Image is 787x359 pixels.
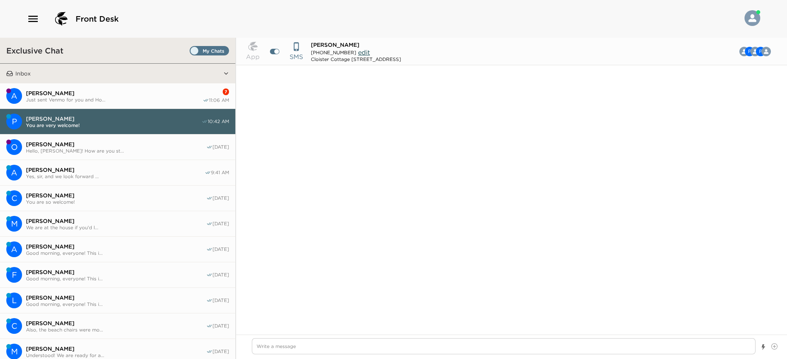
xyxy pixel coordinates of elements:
div: F [6,267,22,283]
span: You are very welcome! [26,122,201,128]
span: [PERSON_NAME] [26,320,206,327]
span: [DATE] [212,246,229,252]
button: Show templates [761,340,766,354]
span: [PERSON_NAME] [26,345,206,352]
span: [PERSON_NAME] [26,217,206,225]
button: APTPO [740,44,777,59]
div: Lance Johnson [6,293,22,308]
span: 10:42 AM [208,118,229,125]
div: C [6,318,22,334]
span: [PERSON_NAME] [26,243,206,250]
img: User [745,10,760,26]
div: Philip Wise [6,114,22,129]
span: Good morning, everyone! This i... [26,301,206,307]
img: A [761,47,771,56]
div: Cloister Cottage [STREET_ADDRESS] [311,56,401,62]
div: A [6,88,22,104]
p: Inbox [15,70,31,77]
span: [DATE] [212,323,229,329]
div: 7 [223,88,229,95]
div: Madison Dagen [6,216,22,232]
div: Andrew Crowley [6,165,22,180]
div: Catherone Johnson [6,190,22,206]
span: [DATE] [212,272,229,278]
span: You are so welcome! [26,199,206,205]
div: Carrie Johnson [6,318,22,334]
span: Also, the beach chairs were mo... [26,327,206,333]
span: Good morning, everyone! This i... [26,250,206,256]
span: [PERSON_NAME] [26,166,205,173]
span: [PERSON_NAME] [26,115,201,122]
span: [DATE] [212,297,229,304]
div: P [6,114,22,129]
div: Ashley Herschend [6,88,22,104]
button: Inbox [13,64,223,83]
span: Good morning, everyone! This i... [26,276,206,282]
span: [PERSON_NAME] [26,90,203,97]
div: M [6,216,22,232]
img: logo [52,9,71,28]
div: L [6,293,22,308]
span: [DATE] [212,144,229,150]
span: We are at the house if you'd l... [26,225,206,230]
span: Understood! We are ready for a... [26,352,206,358]
span: [PERSON_NAME] [26,269,206,276]
span: 9:41 AM [211,169,229,176]
span: [DATE] [212,195,229,201]
span: Front Desk [76,13,119,24]
div: Andrena Martin [761,47,771,56]
span: 11:06 AM [209,97,229,103]
span: [PERSON_NAME] [26,141,206,148]
span: [PERSON_NAME] [26,192,206,199]
span: Just sent Venmo for you and Ho... [26,97,203,103]
div: Andrew Johnson [6,241,22,257]
p: SMS [290,52,303,61]
label: Set all destinations [190,46,229,55]
div: A [6,241,22,257]
div: O [6,139,22,155]
div: Osvaldo Pico [6,139,22,155]
h3: Exclusive Chat [6,46,63,55]
p: App [246,52,260,61]
span: [PHONE_NUMBER] [311,50,356,55]
div: C [6,190,22,206]
span: Hello, [PERSON_NAME]! How are you st... [26,148,206,154]
span: [DATE] [212,221,229,227]
span: Yes, sir, and we look forward ... [26,173,205,179]
textarea: Write a message [252,338,756,355]
span: edit [358,48,370,56]
div: Finn Rankin [6,267,22,283]
span: [PERSON_NAME] [311,41,359,48]
div: A [6,165,22,180]
span: [PERSON_NAME] [26,294,206,301]
span: [DATE] [212,348,229,355]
